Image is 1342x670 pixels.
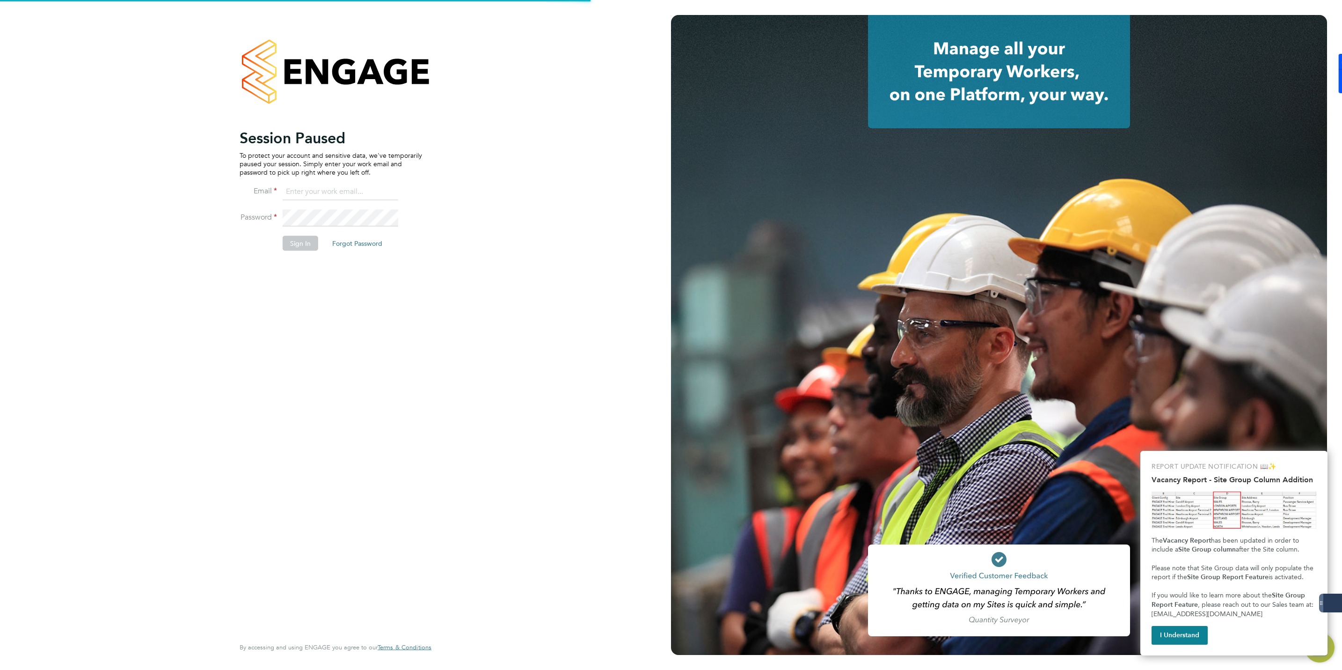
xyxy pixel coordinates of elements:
button: I Understand [1152,626,1208,645]
h2: Session Paused [240,128,422,147]
h2: Vacancy Report - Site Group Column Addition [1152,475,1316,484]
button: Sign In [283,236,318,250]
input: Enter your work email... [283,184,398,200]
span: Please note that Site Group data will only populate the report if the [1152,564,1315,582]
label: Email [240,186,277,196]
strong: Site Group column [1178,545,1236,553]
strong: Site Group Report Feature [1187,573,1269,581]
button: Forgot Password [325,236,390,250]
span: If you would like to learn more about the [1152,591,1272,599]
span: has been updated in order to include a [1152,537,1301,554]
span: after the Site column. [1236,545,1299,553]
p: To protect your account and sensitive data, we've temporarily paused your session. Simply enter y... [240,151,422,177]
label: Password [240,212,277,222]
span: is activated. [1269,573,1304,581]
span: The [1152,537,1163,545]
span: Terms & Conditions [378,643,431,651]
strong: Site Group Report Feature [1152,591,1307,609]
strong: Vacancy Report [1163,537,1211,545]
div: Vacancy Report - Site Group Column Addition [1140,451,1327,655]
img: Site Group Column in Vacancy Report [1152,492,1316,529]
span: By accessing and using ENGAGE you agree to our [240,643,431,651]
span: , please reach out to our Sales team at: [EMAIL_ADDRESS][DOMAIN_NAME] [1152,601,1315,618]
p: REPORT UPDATE NOTIFICATION 📖✨ [1152,462,1316,471]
